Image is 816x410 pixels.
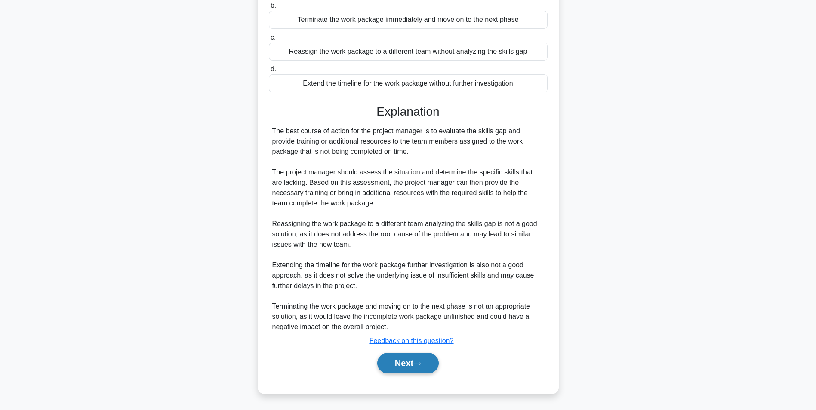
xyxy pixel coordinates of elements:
span: b. [271,2,276,9]
div: Extend the timeline for the work package without further investigation [269,74,548,92]
span: d. [271,65,276,73]
div: The best course of action for the project manager is to evaluate the skills gap and provide train... [272,126,544,332]
h3: Explanation [274,104,542,119]
div: Reassign the work package to a different team without analyzing the skills gap [269,43,548,61]
div: Terminate the work package immediately and move on to the next phase [269,11,548,29]
a: Feedback on this question? [370,337,454,344]
button: Next [377,353,439,373]
span: c. [271,34,276,41]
